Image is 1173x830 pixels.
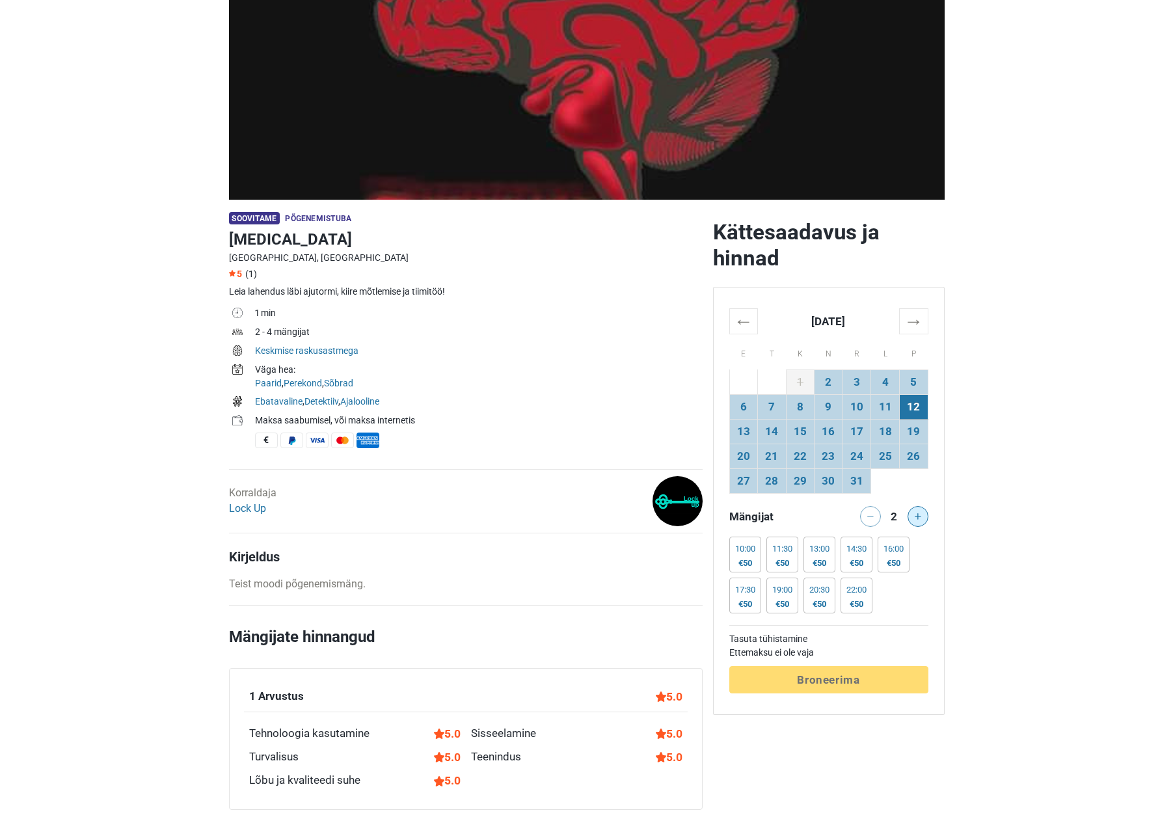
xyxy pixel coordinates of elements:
div: 5.0 [656,725,682,742]
div: 1 Arvustus [249,688,304,705]
p: Teist moodi põgenemismäng. [229,576,703,592]
td: 10 [843,394,871,419]
div: €50 [846,558,867,569]
span: American Express [357,433,379,448]
div: 17:30 [735,585,755,595]
a: Ajalooline [340,396,379,407]
td: , , [255,362,703,394]
div: Tehnoloogia kasutamine [249,725,370,742]
div: Väga hea: [255,363,703,377]
h1: [MEDICAL_DATA] [229,228,703,251]
th: P [899,334,928,369]
td: 16 [815,419,843,444]
div: Mängijat [724,506,829,527]
td: 14 [758,419,787,444]
span: 5 [229,269,242,279]
td: 28 [758,468,787,493]
td: 4 [871,369,900,394]
div: €50 [772,558,792,569]
span: Põgenemistuba [285,214,351,223]
div: Lõbu ja kvaliteedi suhe [249,772,360,789]
span: (1) [245,269,257,279]
td: 19 [899,419,928,444]
span: Sularaha [255,433,278,448]
td: 23 [815,444,843,468]
div: €50 [809,558,829,569]
a: Keskmise raskusastmega [255,345,358,356]
td: 12 [899,394,928,419]
td: 13 [729,419,758,444]
th: [DATE] [758,308,900,334]
td: 9 [815,394,843,419]
td: 17 [843,419,871,444]
a: Ebatavaline [255,396,303,407]
div: Leia lahendus läbi ajutormi, kiire mõtlemise ja tiimitöö! [229,285,703,299]
div: Sisseelamine [471,725,536,742]
h2: Kättesaadavus ja hinnad [713,219,945,271]
div: 20:30 [809,585,829,595]
a: Paarid [255,378,282,388]
td: 6 [729,394,758,419]
td: 8 [786,394,815,419]
h4: Kirjeldus [229,549,703,565]
td: 3 [843,369,871,394]
th: E [729,334,758,369]
div: 14:30 [846,544,867,554]
div: €50 [735,599,755,609]
td: 11 [871,394,900,419]
div: €50 [846,599,867,609]
td: 30 [815,468,843,493]
div: [GEOGRAPHIC_DATA], [GEOGRAPHIC_DATA] [229,251,703,265]
div: €50 [883,558,904,569]
div: 22:00 [846,585,867,595]
td: 27 [729,468,758,493]
td: 1 [786,369,815,394]
th: R [843,334,871,369]
th: T [758,334,787,369]
td: 15 [786,419,815,444]
td: 2 [815,369,843,394]
td: 22 [786,444,815,468]
td: 26 [899,444,928,468]
a: Detektiiv [304,396,338,407]
td: Tasuta tühistamine [729,632,928,646]
td: 7 [758,394,787,419]
td: , , [255,394,703,412]
span: Soovitame [229,212,280,224]
td: 2 - 4 mängijat [255,324,703,343]
th: K [786,334,815,369]
div: 2 [886,506,902,524]
td: 21 [758,444,787,468]
th: ← [729,308,758,334]
div: 5.0 [656,749,682,766]
div: €50 [735,558,755,569]
div: Maksa saabumisel, või maksa internetis [255,414,703,427]
div: Korraldaja [229,485,276,516]
td: 31 [843,468,871,493]
td: 1 min [255,305,703,324]
a: Lock Up [229,502,266,515]
span: Visa [306,433,329,448]
div: 16:00 [883,544,904,554]
div: Turvalisus [249,749,299,766]
th: → [899,308,928,334]
th: L [871,334,900,369]
td: 24 [843,444,871,468]
div: €50 [772,599,792,609]
span: MasterCard [331,433,354,448]
div: 13:00 [809,544,829,554]
td: 25 [871,444,900,468]
td: 5 [899,369,928,394]
img: 38af86134b65d0f1l.png [653,476,703,526]
div: 5.0 [434,749,461,766]
div: 10:00 [735,544,755,554]
td: 29 [786,468,815,493]
div: Teenindus [471,749,521,766]
img: Star [229,270,236,276]
span: PayPal [280,433,303,448]
div: 11:30 [772,544,792,554]
div: 5.0 [656,688,682,705]
div: 19:00 [772,585,792,595]
div: 5.0 [434,772,461,789]
h2: Mängijate hinnangud [229,625,703,668]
